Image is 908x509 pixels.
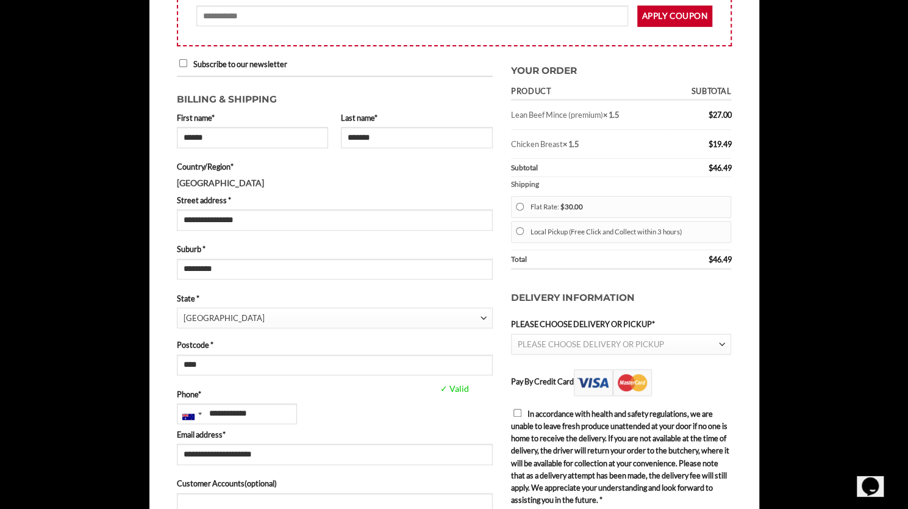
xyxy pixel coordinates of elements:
[511,130,669,159] td: Chicken Breast
[177,178,264,188] strong: [GEOGRAPHIC_DATA]
[179,59,187,67] input: Subscribe to our newsletter
[245,478,277,488] span: (optional)
[511,250,669,270] th: Total
[177,388,493,400] label: Phone
[708,254,712,264] span: $
[511,159,669,177] th: Subtotal
[708,163,712,173] span: $
[177,339,493,351] label: Postcode
[530,224,726,240] label: Local Pickup (Free Click and Collect within 3 hours)
[574,369,652,396] img: Pay By Credit Card
[857,460,896,497] iframe: chat widget
[563,139,579,149] strong: × 1.5
[708,139,712,149] span: $
[511,101,669,129] td: Lean Beef Mince (premium)
[513,409,521,417] input: In accordance with health and safety regulations, we are unable to leave fresh produce unattended...
[708,139,731,149] bdi: 19.49
[708,163,731,173] bdi: 46.49
[177,292,493,305] label: State
[708,110,712,120] span: $
[437,382,557,396] span: ✓ Valid
[177,404,206,424] div: Australia: +61
[637,5,712,27] button: Apply coupon
[177,243,493,255] label: Suburb
[511,278,732,318] h3: Delivery Information
[511,57,732,79] h3: Your order
[511,83,669,101] th: Product
[530,199,726,215] label: Flat Rate:
[669,83,731,101] th: Subtotal
[511,409,729,505] span: In accordance with health and safety regulations, we are unable to leave fresh produce unattended...
[511,318,732,330] label: PLEASE CHOOSE DELIVERY OR PICKUP
[560,203,583,211] bdi: 30.00
[341,112,493,124] label: Last name
[193,59,287,69] span: Subscribe to our newsletter
[177,477,493,489] label: Customer Accounts
[603,110,619,120] strong: × 1.5
[177,86,493,107] h3: Billing & Shipping
[177,308,493,328] span: State
[177,112,329,124] label: First name
[177,161,493,173] label: Country/Region
[511,377,652,386] label: Pay By Credit Card
[708,254,731,264] bdi: 46.49
[177,428,493,441] label: Email address
[177,194,493,206] label: Street address
[518,339,664,349] span: PLEASE CHOOSE DELIVERY OR PICKUP
[708,110,731,120] bdi: 27.00
[511,177,732,192] th: Shipping
[184,308,481,328] span: New South Wales
[560,203,565,211] span: $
